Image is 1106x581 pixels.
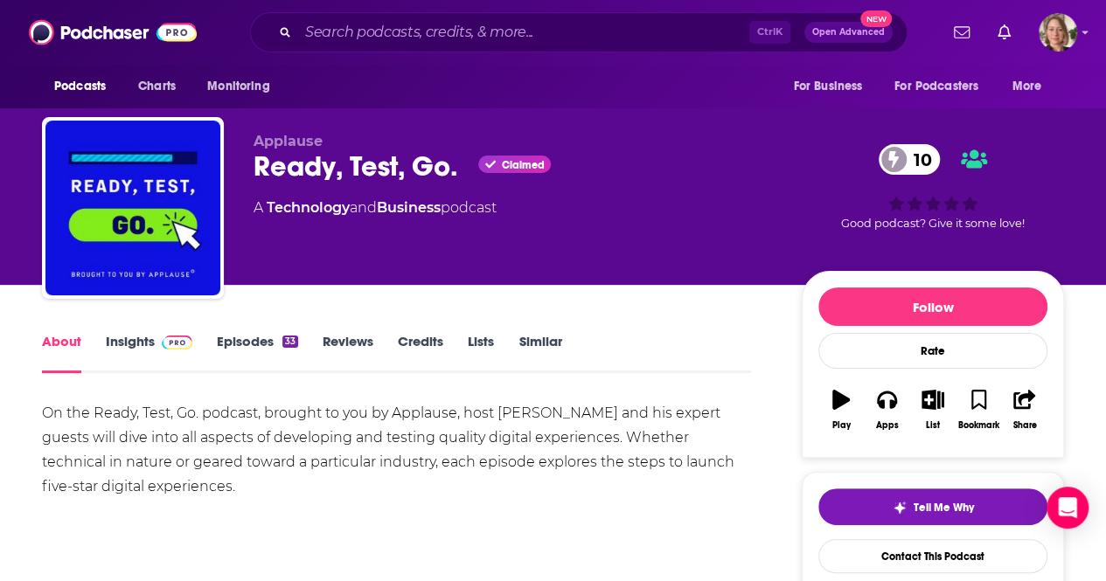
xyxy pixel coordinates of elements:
button: tell me why sparkleTell Me Why [818,488,1047,525]
span: New [860,10,892,27]
span: Open Advanced [812,28,885,37]
button: Apps [864,378,909,441]
a: Show notifications dropdown [947,17,977,47]
a: 10 [879,144,941,175]
span: For Business [793,74,862,99]
div: List [926,420,940,431]
span: Good podcast? Give it some love! [841,217,1025,230]
a: InsightsPodchaser Pro [106,333,192,373]
div: Rate [818,333,1047,369]
a: Contact This Podcast [818,539,1047,573]
input: Search podcasts, credits, & more... [298,18,749,46]
button: List [910,378,956,441]
button: Play [818,378,864,441]
button: Share [1002,378,1047,441]
span: Logged in as AriFortierPr [1039,13,1077,52]
button: Bookmark [956,378,1001,441]
button: Open AdvancedNew [804,22,893,43]
div: Apps [876,420,899,431]
img: Podchaser Pro [162,335,192,349]
span: Podcasts [54,74,106,99]
a: Similar [518,333,561,373]
span: Applause [254,133,323,149]
div: 33 [282,335,298,348]
div: 10Good podcast? Give it some love! [802,133,1064,241]
span: Tell Me Why [914,501,974,515]
button: open menu [1000,70,1064,103]
button: open menu [42,70,129,103]
span: Ctrl K [749,21,790,44]
span: Monitoring [207,74,269,99]
img: Podchaser - Follow, Share and Rate Podcasts [29,16,197,49]
a: Episodes33 [217,333,298,373]
div: Open Intercom Messenger [1047,487,1089,529]
span: 10 [896,144,941,175]
div: On the Ready, Test, Go. podcast, brought to you by Applause, host [PERSON_NAME] and his expert gu... [42,401,751,499]
div: Bookmark [958,420,999,431]
a: About [42,333,81,373]
a: Credits [398,333,443,373]
a: Lists [468,333,494,373]
div: Play [832,420,851,431]
button: Show profile menu [1039,13,1077,52]
a: Charts [127,70,186,103]
img: User Profile [1039,13,1077,52]
div: Share [1012,420,1036,431]
a: Show notifications dropdown [991,17,1018,47]
span: Claimed [501,161,544,169]
button: open menu [781,70,884,103]
span: More [1012,74,1042,99]
button: Follow [818,287,1047,326]
a: Technology [267,199,350,216]
img: tell me why sparkle [893,501,907,515]
img: Ready, Test, Go. [45,121,220,295]
button: open menu [195,70,292,103]
span: For Podcasters [894,74,978,99]
a: Reviews [323,333,373,373]
span: Charts [138,74,176,99]
a: Business [377,199,441,216]
div: A podcast [254,197,497,218]
div: Search podcasts, credits, & more... [250,12,908,52]
button: open menu [883,70,1004,103]
span: and [350,199,377,216]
